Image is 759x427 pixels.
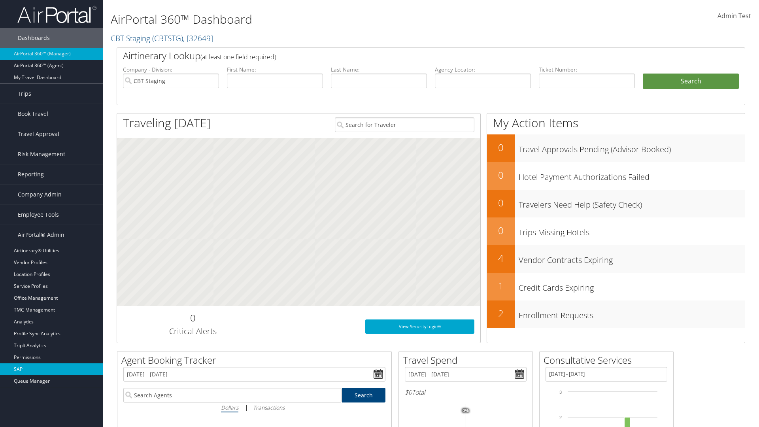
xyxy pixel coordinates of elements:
a: Search [342,388,386,402]
h2: 4 [487,251,515,265]
label: Agency Locator: [435,66,531,74]
h1: AirPortal 360™ Dashboard [111,11,538,28]
span: Risk Management [18,144,65,164]
span: Travel Approval [18,124,59,144]
span: (at least one field required) [200,53,276,61]
a: 0Hotel Payment Authorizations Failed [487,162,745,190]
h2: 1 [487,279,515,293]
label: Company - Division: [123,66,219,74]
h2: 0 [123,311,262,325]
a: 0Travel Approvals Pending (Advisor Booked) [487,134,745,162]
i: Dollars [221,404,238,411]
span: Company Admin [18,185,62,204]
span: Dashboards [18,28,50,48]
h2: Travel Spend [403,353,532,367]
a: 2Enrollment Requests [487,300,745,328]
h3: Vendor Contracts Expiring [519,251,745,266]
span: Book Travel [18,104,48,124]
tspan: 0% [463,408,469,413]
h3: Credit Cards Expiring [519,278,745,293]
h3: Enrollment Requests [519,306,745,321]
a: View SecurityLogic® [365,319,474,334]
img: airportal-logo.png [17,5,96,24]
span: AirPortal® Admin [18,225,64,245]
a: 0Travelers Need Help (Safety Check) [487,190,745,217]
h1: Traveling [DATE] [123,115,211,131]
a: 4Vendor Contracts Expiring [487,245,745,273]
a: 0Trips Missing Hotels [487,217,745,245]
label: First Name: [227,66,323,74]
i: Transactions [253,404,285,411]
a: 1Credit Cards Expiring [487,273,745,300]
a: Admin Test [717,4,751,28]
h6: Total [405,388,527,397]
span: Reporting [18,164,44,184]
h3: Critical Alerts [123,326,262,337]
label: Last Name: [331,66,427,74]
h2: 0 [487,196,515,210]
tspan: 2 [559,415,562,420]
h2: 2 [487,307,515,320]
input: Search for Traveler [335,117,474,132]
span: , [ 32649 ] [183,33,213,43]
span: $0 [405,388,412,397]
h3: Travel Approvals Pending (Advisor Booked) [519,140,745,155]
span: Employee Tools [18,205,59,225]
h2: 0 [487,141,515,154]
h2: Consultative Services [544,353,673,367]
button: Search [643,74,739,89]
tspan: 3 [559,390,562,395]
a: CBT Staging [111,33,213,43]
div: | [123,402,385,412]
span: ( CBTSTG ) [152,33,183,43]
h2: 0 [487,168,515,182]
h2: Agent Booking Tracker [121,353,391,367]
h1: My Action Items [487,115,745,131]
h3: Trips Missing Hotels [519,223,745,238]
h3: Travelers Need Help (Safety Check) [519,195,745,210]
span: Admin Test [717,11,751,20]
h2: 0 [487,224,515,237]
input: Search Agents [123,388,342,402]
h2: Airtinerary Lookup [123,49,687,62]
label: Ticket Number: [539,66,635,74]
h3: Hotel Payment Authorizations Failed [519,168,745,183]
span: Trips [18,84,31,104]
